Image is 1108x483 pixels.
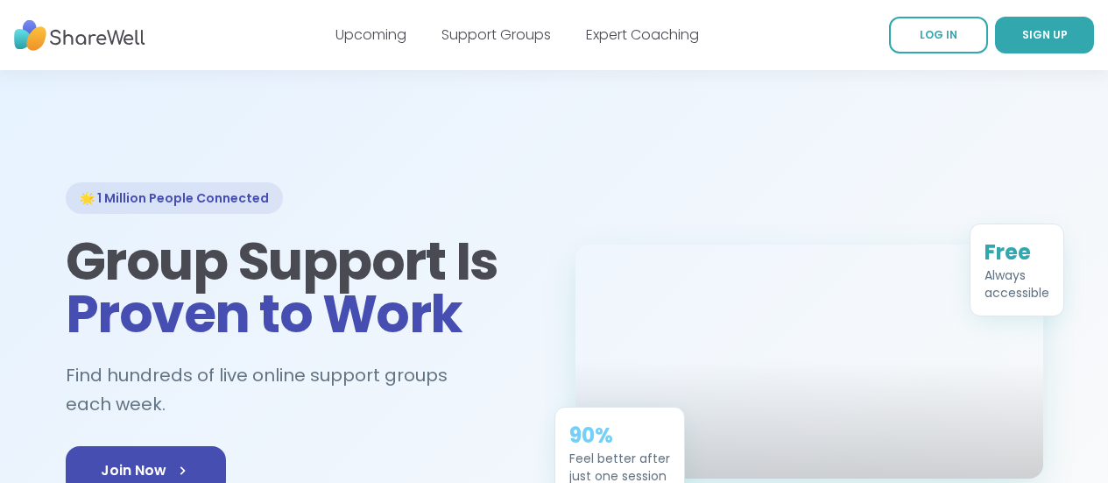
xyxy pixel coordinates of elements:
[66,235,533,340] h1: Group Support Is
[569,419,670,447] div: 90%
[66,277,462,351] span: Proven to Work
[889,17,988,53] a: LOG IN
[984,236,1049,264] div: Free
[14,11,145,60] img: ShareWell Nav Logo
[335,25,406,45] a: Upcoming
[441,25,551,45] a: Support Groups
[101,460,191,481] span: Join Now
[66,182,283,214] div: 🌟 1 Million People Connected
[569,447,670,482] div: Feel better after just one session
[66,361,533,418] h2: Find hundreds of live online support groups each week.
[995,17,1094,53] a: SIGN UP
[920,27,957,42] span: LOG IN
[1022,27,1068,42] span: SIGN UP
[984,264,1049,299] div: Always accessible
[586,25,699,45] a: Expert Coaching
